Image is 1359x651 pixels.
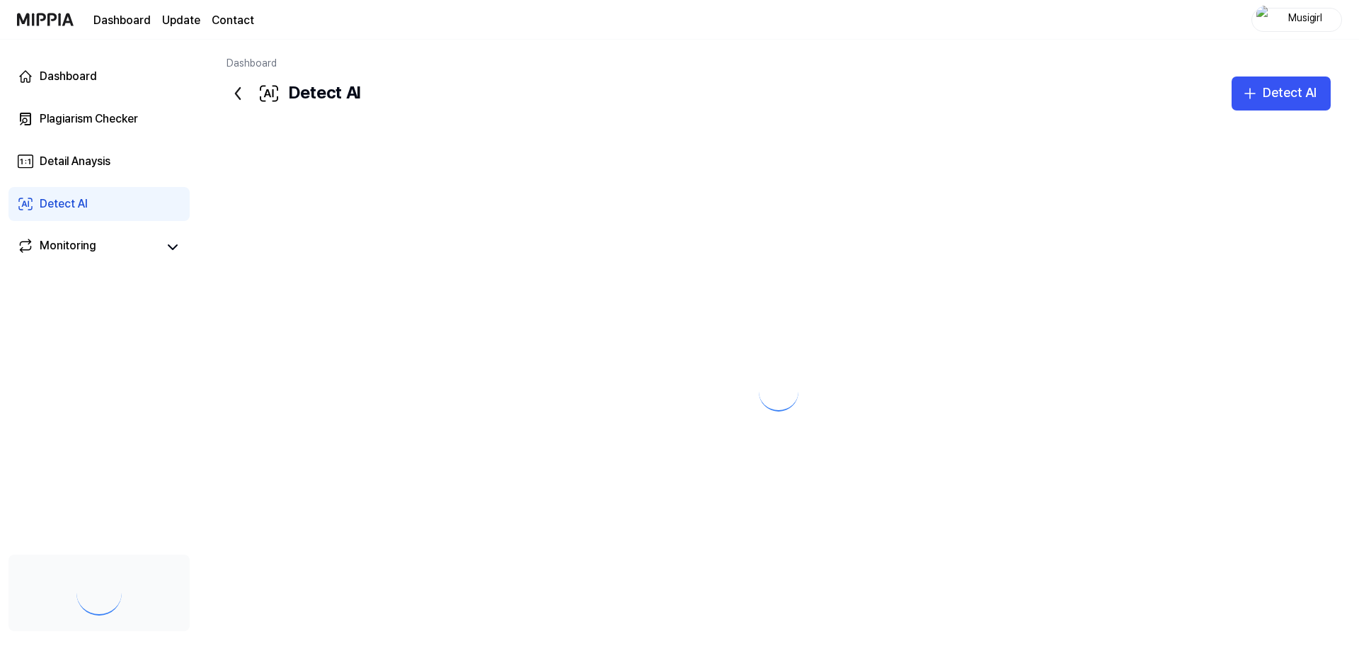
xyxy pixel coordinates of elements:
div: Musigirl [1278,11,1333,27]
div: Detail Anaysis [40,153,110,170]
a: Plagiarism Checker [8,102,190,136]
div: Monitoring [40,237,96,257]
a: Detect AI [8,187,190,221]
button: profileMusigirl [1251,8,1342,32]
a: Monitoring [17,237,159,257]
img: profile [1256,6,1273,34]
div: Dashboard [40,68,97,85]
a: Update [162,12,200,29]
a: Contact [212,12,254,29]
a: Dashboard [93,12,151,29]
div: Detect AI [40,196,88,213]
div: Detect AI [1263,83,1317,103]
a: Dashboard [8,60,190,94]
div: Detect AI [226,77,360,111]
a: Dashboard [226,57,277,69]
a: Detail Anaysis [8,145,190,179]
button: Detect AI [1232,77,1331,111]
div: Plagiarism Checker [40,111,138,128]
